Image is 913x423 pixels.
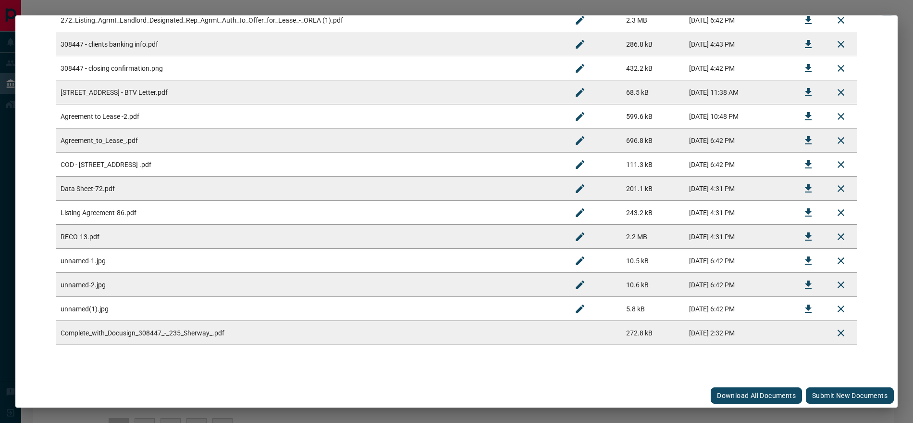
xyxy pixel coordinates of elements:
[568,153,592,176] button: Rename
[568,129,592,152] button: Rename
[621,321,684,345] td: 272.8 kB
[797,105,820,128] button: Download
[568,201,592,224] button: Rename
[56,225,564,249] td: RECO-13.pdf
[56,8,564,32] td: 272_Listing_Agrmt_Landlord_Designated_Rep_Agrmt_Auth_to_Offer_for_Lease_-_OREA (1).pdf
[797,81,820,104] button: Download
[684,249,792,273] td: [DATE] 6:42 PM
[56,104,564,128] td: Agreement to Lease -2.pdf
[568,297,592,320] button: Rename
[806,387,894,404] button: Submit new documents
[56,128,564,153] td: Agreement_to_Lease_.pdf
[797,273,820,296] button: Download
[56,273,564,297] td: unnamed-2.jpg
[621,177,684,201] td: 201.1 kB
[621,128,684,153] td: 696.8 kB
[684,201,792,225] td: [DATE] 4:31 PM
[829,177,852,200] button: Remove File
[56,32,564,56] td: 308447 - clients banking info.pdf
[797,153,820,176] button: Download
[56,297,564,321] td: unnamed(1).jpg
[829,33,852,56] button: Remove File
[56,56,564,80] td: 308447 - closing confirmation.png
[568,249,592,272] button: Rename
[684,80,792,104] td: [DATE] 11:38 AM
[829,57,852,80] button: Remove File
[711,387,802,404] button: Download All Documents
[684,128,792,153] td: [DATE] 6:42 PM
[568,225,592,248] button: Rename
[56,321,564,345] td: Complete_with_Docusign_308447_-_235_Sherway_.pdf
[621,201,684,225] td: 243.2 kB
[568,105,592,128] button: Rename
[797,249,820,272] button: Download
[684,273,792,297] td: [DATE] 6:42 PM
[621,56,684,80] td: 432.2 kB
[797,129,820,152] button: Download
[797,9,820,32] button: Download
[568,33,592,56] button: Rename
[56,201,564,225] td: Listing Agreement-86.pdf
[829,273,852,296] button: Remove File
[797,57,820,80] button: Download
[621,8,684,32] td: 2.3 MB
[56,249,564,273] td: unnamed-1.jpg
[829,249,852,272] button: Remove File
[829,9,852,32] button: Remove File
[829,129,852,152] button: Remove File
[829,81,852,104] button: Remove File
[568,9,592,32] button: Rename
[684,56,792,80] td: [DATE] 4:42 PM
[621,225,684,249] td: 2.2 MB
[797,177,820,200] button: Download
[829,297,852,320] button: Remove File
[568,57,592,80] button: Rename
[56,153,564,177] td: COD - [STREET_ADDRESS] .pdf
[568,177,592,200] button: Rename
[621,80,684,104] td: 68.5 kB
[797,225,820,248] button: Download
[829,153,852,176] button: Remove File
[684,177,792,201] td: [DATE] 4:31 PM
[56,80,564,104] td: [STREET_ADDRESS] - BTV Letter.pdf
[684,297,792,321] td: [DATE] 6:42 PM
[568,81,592,104] button: Rename
[56,177,564,201] td: Data Sheet-72.pdf
[797,201,820,224] button: Download
[684,32,792,56] td: [DATE] 4:43 PM
[684,8,792,32] td: [DATE] 6:42 PM
[684,321,792,345] td: [DATE] 2:32 PM
[621,104,684,128] td: 599.6 kB
[829,321,852,345] button: Delete
[797,33,820,56] button: Download
[621,249,684,273] td: 10.5 kB
[797,297,820,320] button: Download
[829,105,852,128] button: Remove File
[621,32,684,56] td: 286.8 kB
[684,104,792,128] td: [DATE] 10:48 PM
[621,153,684,177] td: 111.3 kB
[621,297,684,321] td: 5.8 kB
[684,153,792,177] td: [DATE] 6:42 PM
[829,201,852,224] button: Remove File
[829,225,852,248] button: Remove File
[568,273,592,296] button: Rename
[621,273,684,297] td: 10.6 kB
[684,225,792,249] td: [DATE] 4:31 PM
